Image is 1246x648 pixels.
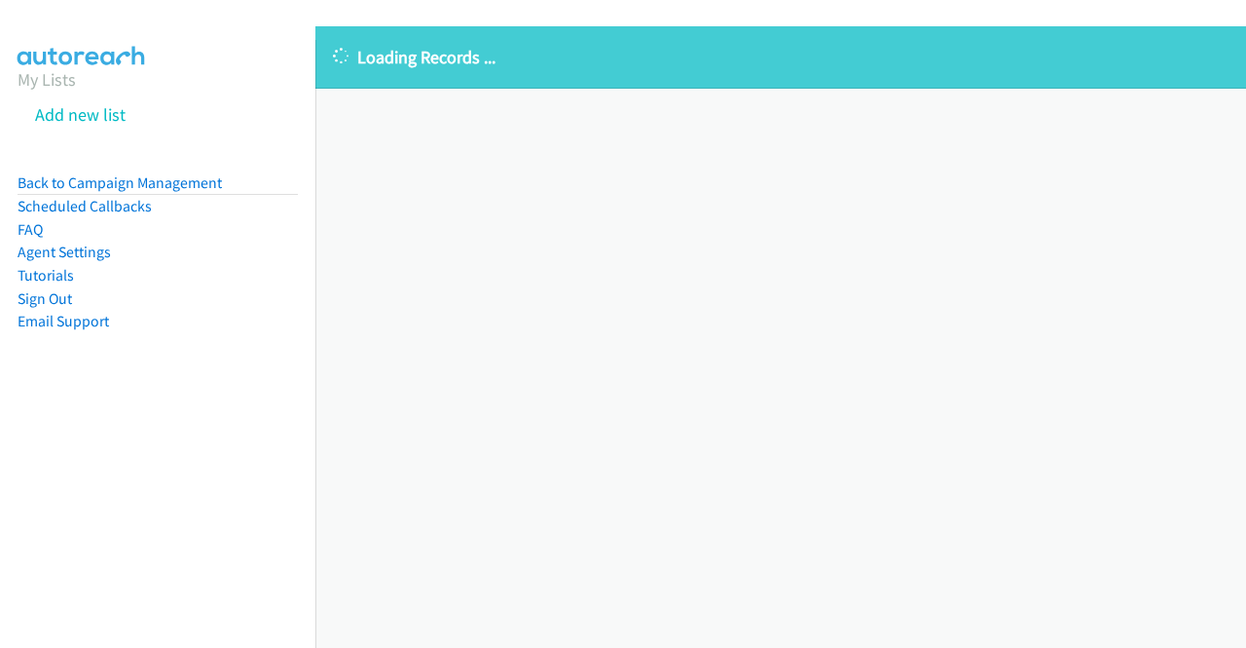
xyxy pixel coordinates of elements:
p: Loading Records ... [333,44,1228,70]
a: Agent Settings [18,243,111,261]
a: Sign Out [18,289,72,308]
a: Add new list [35,103,126,126]
a: Scheduled Callbacks [18,197,152,215]
a: Email Support [18,312,109,330]
a: My Lists [18,68,76,91]
a: FAQ [18,220,43,239]
a: Back to Campaign Management [18,173,222,192]
a: Tutorials [18,266,74,285]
